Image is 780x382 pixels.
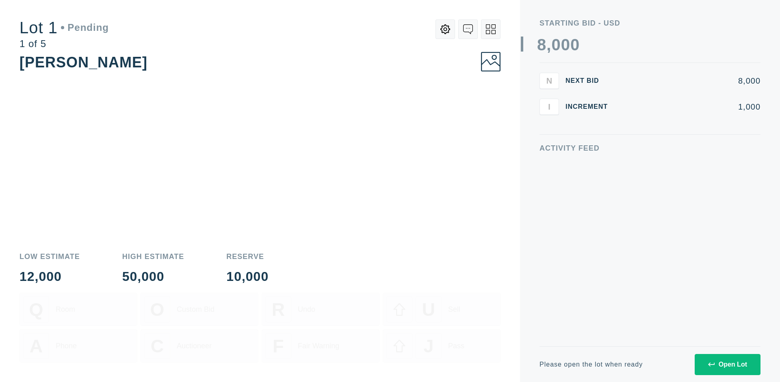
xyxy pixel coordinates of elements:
[19,19,109,36] div: Lot 1
[226,270,269,283] div: 10,000
[570,37,580,53] div: 0
[61,23,109,32] div: Pending
[19,270,80,283] div: 12,000
[708,361,747,368] div: Open Lot
[565,104,614,110] div: Increment
[548,102,550,111] span: I
[621,103,760,111] div: 1,000
[546,76,552,85] span: N
[546,37,551,199] div: ,
[226,253,269,260] div: Reserve
[561,37,570,53] div: 0
[122,253,184,260] div: High Estimate
[565,78,614,84] div: Next Bid
[539,99,559,115] button: I
[19,253,80,260] div: Low Estimate
[539,361,643,368] div: Please open the lot when ready
[539,145,760,152] div: Activity Feed
[19,54,147,71] div: [PERSON_NAME]
[621,77,760,85] div: 8,000
[551,37,561,53] div: 0
[695,354,760,375] button: Open Lot
[537,37,546,53] div: 8
[539,19,760,27] div: Starting Bid - USD
[122,270,184,283] div: 50,000
[539,73,559,89] button: N
[19,39,109,49] div: 1 of 5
